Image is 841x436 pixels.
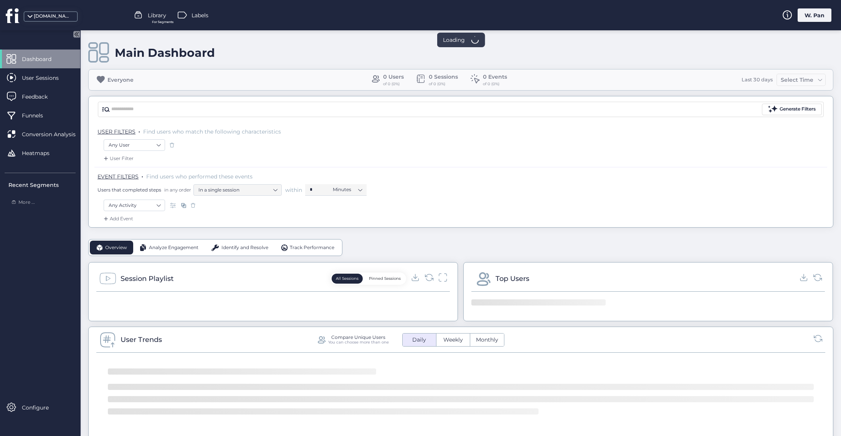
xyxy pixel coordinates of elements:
div: Session Playlist [121,273,173,284]
span: . [142,172,143,179]
span: Weekly [439,336,468,344]
span: Overview [105,244,127,251]
span: USER FILTERS [97,128,135,135]
span: Library [148,11,166,20]
span: Identify and Resolve [221,244,268,251]
div: [DOMAIN_NAME] [34,13,72,20]
button: Monthly [470,334,504,346]
div: Generate Filters [780,106,816,113]
button: All Sessions [332,274,363,284]
nz-select-item: Any User [109,139,160,151]
span: Analyze Engagement [149,244,198,251]
span: Users that completed steps [97,187,161,193]
div: W. Pan [798,8,831,22]
span: Daily [408,336,431,344]
span: User Sessions [22,74,70,82]
div: Recent Segments [8,181,76,189]
span: Find users who match the following characteristics [143,128,281,135]
div: Top Users [496,273,529,284]
span: Funnels [22,111,55,120]
span: EVENT FILTERS [97,173,139,180]
button: Generate Filters [762,104,822,115]
div: You can choose more than one [328,340,389,345]
span: Monthly [471,336,503,344]
button: Pinned Sessions [365,274,405,284]
span: Heatmaps [22,149,61,157]
span: Loading [443,36,465,44]
div: Compare Unique Users [331,335,385,340]
span: . [139,127,140,134]
nz-select-item: Minutes [333,184,362,195]
div: User Filter [102,155,134,162]
span: More ... [18,199,35,206]
span: Track Performance [290,244,334,251]
button: Weekly [436,334,470,346]
span: Feedback [22,92,59,101]
span: in any order [163,187,191,193]
span: For Segments [152,20,173,25]
div: User Trends [121,334,162,345]
span: Conversion Analysis [22,130,87,139]
button: Daily [403,334,436,346]
nz-select-item: In a single session [198,184,277,196]
span: Find users who performed these events [146,173,253,180]
span: Configure [22,403,60,412]
span: Labels [192,11,208,20]
nz-select-item: Any Activity [109,200,160,211]
div: Main Dashboard [115,46,215,60]
span: Dashboard [22,55,63,63]
div: Add Event [102,215,133,223]
span: within [285,186,302,194]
